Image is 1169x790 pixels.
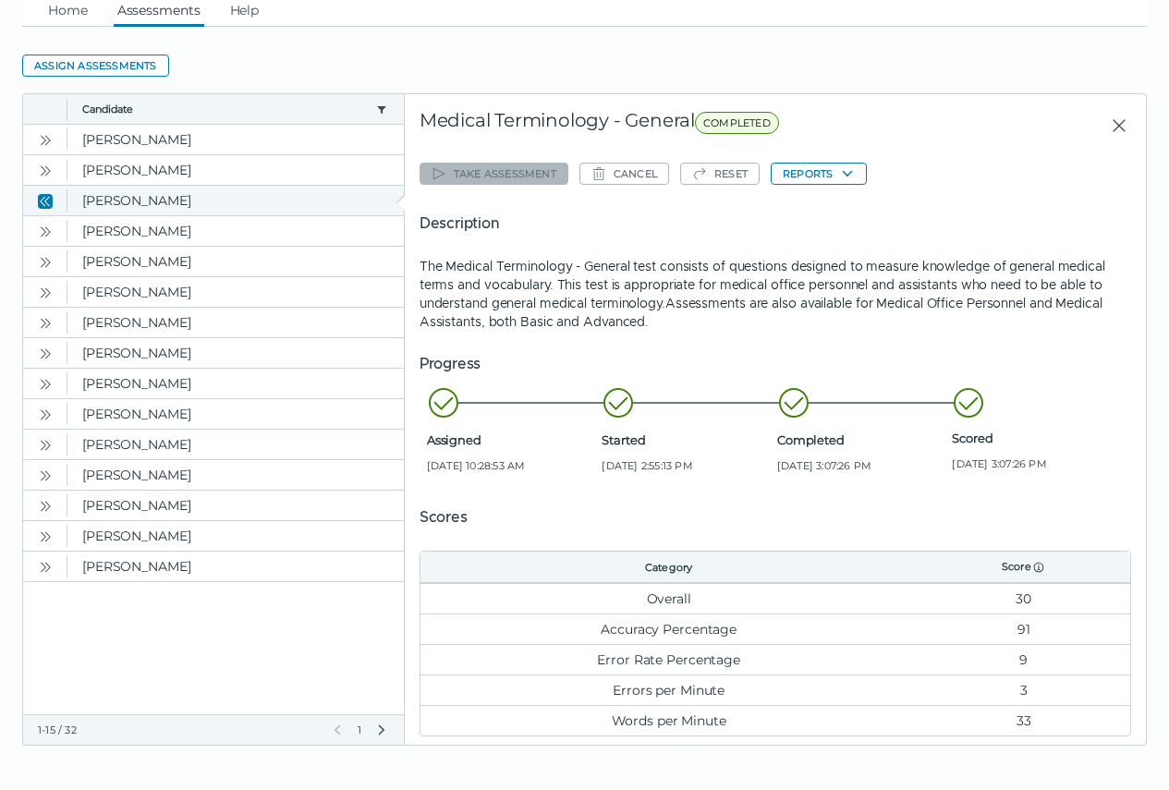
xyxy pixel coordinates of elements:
[918,705,1130,735] td: 33
[602,432,770,447] span: Started
[420,705,918,735] td: Words per Minute
[34,342,56,364] button: Open
[34,372,56,395] button: Open
[38,194,53,209] cds-icon: Close
[38,164,53,178] cds-icon: Open
[38,133,53,148] cds-icon: Open
[952,456,1120,471] span: [DATE] 3:07:26 PM
[38,468,53,483] cds-icon: Open
[67,125,404,154] clr-dg-cell: [PERSON_NAME]
[34,403,56,425] button: Open
[420,213,1131,235] h5: Description
[420,257,1131,331] p: The Medical Terminology - General test consists of questions designed to measure knowledge of gen...
[918,583,1130,614] td: 30
[34,189,56,212] button: Close
[34,281,56,303] button: Open
[918,675,1130,705] td: 3
[420,583,918,614] td: Overall
[38,529,53,544] cds-icon: Open
[420,614,918,644] td: Accuracy Percentage
[374,723,389,737] button: Next Page
[680,163,760,185] button: Reset
[67,155,404,185] clr-dg-cell: [PERSON_NAME]
[67,521,404,551] clr-dg-cell: [PERSON_NAME]
[34,464,56,486] button: Open
[67,552,404,581] clr-dg-cell: [PERSON_NAME]
[952,431,1120,445] span: Scored
[420,109,942,142] div: Medical Terminology - General
[38,438,53,453] cds-icon: Open
[777,458,945,473] span: [DATE] 3:07:26 PM
[34,433,56,456] button: Open
[777,432,945,447] span: Completed
[38,407,53,422] cds-icon: Open
[34,250,56,273] button: Open
[38,255,53,270] cds-icon: Open
[82,102,369,116] button: Candidate
[38,499,53,514] cds-icon: Open
[67,460,404,490] clr-dg-cell: [PERSON_NAME]
[34,159,56,181] button: Open
[602,458,770,473] span: [DATE] 2:55:13 PM
[67,308,404,337] clr-dg-cell: [PERSON_NAME]
[420,675,918,705] td: Errors per Minute
[67,399,404,429] clr-dg-cell: [PERSON_NAME]
[34,128,56,151] button: Open
[918,644,1130,675] td: 9
[67,247,404,276] clr-dg-cell: [PERSON_NAME]
[356,723,363,737] span: 1
[34,220,56,242] button: Open
[579,163,669,185] button: Cancel
[67,369,404,398] clr-dg-cell: [PERSON_NAME]
[38,723,319,737] div: 1-15 / 32
[420,353,1131,375] h5: Progress
[22,55,169,77] button: Assign assessments
[420,552,918,583] th: Category
[918,552,1130,583] th: Score
[427,458,595,473] span: [DATE] 10:28:53 AM
[420,163,568,185] button: Take assessment
[38,377,53,392] cds-icon: Open
[38,286,53,300] cds-icon: Open
[330,723,345,737] button: Previous Page
[420,506,1131,529] h5: Scores
[67,338,404,368] clr-dg-cell: [PERSON_NAME]
[34,555,56,577] button: Open
[38,560,53,575] cds-icon: Open
[67,491,404,520] clr-dg-cell: [PERSON_NAME]
[67,430,404,459] clr-dg-cell: [PERSON_NAME]
[34,311,56,334] button: Open
[374,102,389,116] button: candidate filter
[771,163,867,185] button: Reports
[420,644,918,675] td: Error Rate Percentage
[918,614,1130,644] td: 91
[67,186,404,215] clr-dg-cell: [PERSON_NAME]
[38,316,53,331] cds-icon: Open
[1096,109,1131,142] button: Close
[695,112,779,134] span: COMPLETED
[67,277,404,307] clr-dg-cell: [PERSON_NAME]
[38,225,53,239] cds-icon: Open
[34,525,56,547] button: Open
[67,216,404,246] clr-dg-cell: [PERSON_NAME]
[34,494,56,517] button: Open
[427,432,595,447] span: Assigned
[38,346,53,361] cds-icon: Open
